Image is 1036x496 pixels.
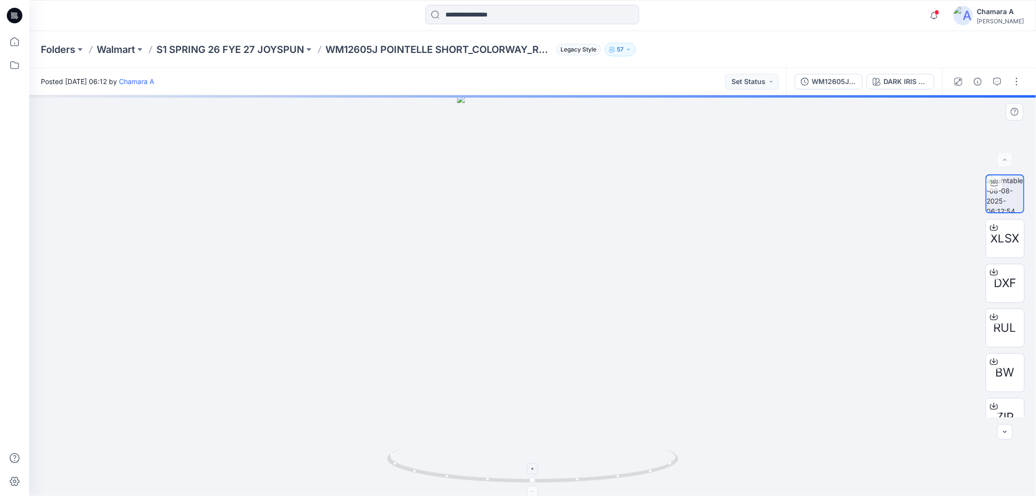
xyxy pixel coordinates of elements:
[883,76,928,87] div: DARK IRIS 2051146
[552,43,601,56] button: Legacy Style
[41,76,154,86] span: Posted [DATE] 06:12 by
[996,409,1014,426] span: ZIP
[795,74,863,89] button: WM12605J POINTELLE SHORT_COLORWAY_REV2
[977,17,1024,25] div: [PERSON_NAME]
[996,364,1015,381] span: BW
[986,175,1023,212] img: turntable-08-08-2025-06:12:54
[97,43,135,56] a: Walmart
[970,74,985,89] button: Details
[617,44,624,55] p: 57
[41,43,75,56] a: Folders
[605,43,636,56] button: 57
[119,77,154,86] a: Chamara A
[991,230,1019,247] span: XLSX
[325,43,552,56] p: WM12605J POINTELLE SHORT_COLORWAY_REV2
[953,6,973,25] img: avatar
[994,319,1017,337] span: RUL
[994,274,1016,292] span: DXF
[556,44,601,55] span: Legacy Style
[812,76,856,87] div: WM12605J POINTELLE SHORT_COLORWAY_REV2
[977,6,1024,17] div: Chamara A
[156,43,304,56] a: S1 SPRING 26 FYE 27 JOYSPUN
[866,74,934,89] button: DARK IRIS 2051146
